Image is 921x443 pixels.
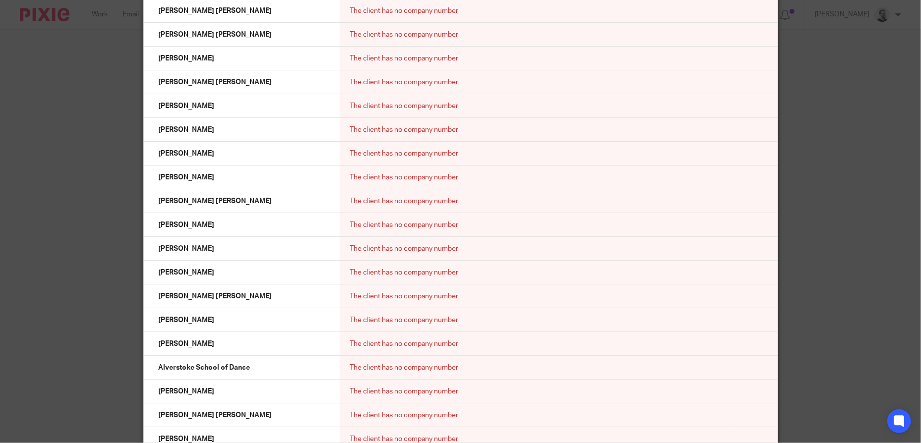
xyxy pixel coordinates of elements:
[144,284,340,308] td: [PERSON_NAME] [PERSON_NAME]
[144,332,340,356] td: [PERSON_NAME]
[144,261,340,284] td: [PERSON_NAME]
[144,70,340,94] td: [PERSON_NAME] [PERSON_NAME]
[144,47,340,70] td: [PERSON_NAME]
[144,189,340,213] td: [PERSON_NAME] [PERSON_NAME]
[144,118,340,142] td: [PERSON_NAME]
[144,94,340,118] td: [PERSON_NAME]
[144,356,340,380] td: Alverstoke School of Dance
[144,237,340,261] td: [PERSON_NAME]
[144,380,340,403] td: [PERSON_NAME]
[144,403,340,427] td: [PERSON_NAME] [PERSON_NAME]
[144,308,340,332] td: [PERSON_NAME]
[144,23,340,47] td: [PERSON_NAME] [PERSON_NAME]
[144,166,340,189] td: [PERSON_NAME]
[144,142,340,166] td: [PERSON_NAME]
[144,213,340,237] td: [PERSON_NAME]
